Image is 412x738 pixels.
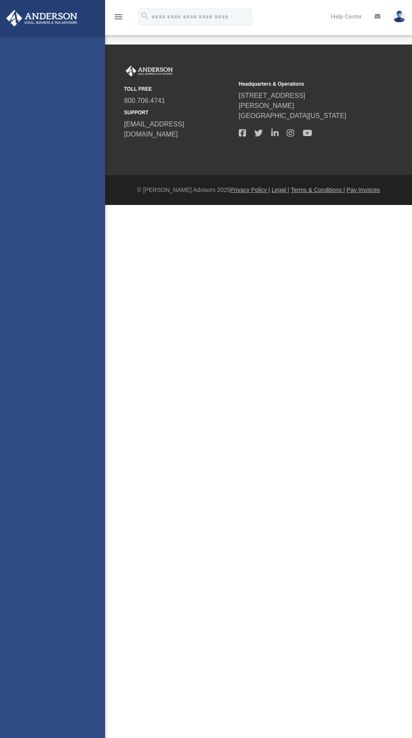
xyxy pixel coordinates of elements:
img: Anderson Advisors Platinum Portal [4,10,80,26]
a: [EMAIL_ADDRESS][DOMAIN_NAME] [124,121,184,138]
small: TOLL FREE [124,85,233,93]
a: [GEOGRAPHIC_DATA][US_STATE] [239,112,346,119]
a: Pay Invoices [346,186,380,193]
div: © [PERSON_NAME] Advisors 2025 [105,186,412,194]
i: menu [114,12,124,22]
a: [STREET_ADDRESS][PERSON_NAME] [239,92,305,109]
img: User Pic [393,11,406,23]
small: Headquarters & Operations [239,80,348,88]
a: 800.706.4741 [124,97,165,104]
i: search [140,11,150,21]
small: SUPPORT [124,109,233,116]
img: Anderson Advisors Platinum Portal [124,66,174,76]
a: Privacy Policy | [230,186,270,193]
a: Terms & Conditions | [291,186,345,193]
a: Legal | [272,186,289,193]
a: menu [114,16,124,22]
